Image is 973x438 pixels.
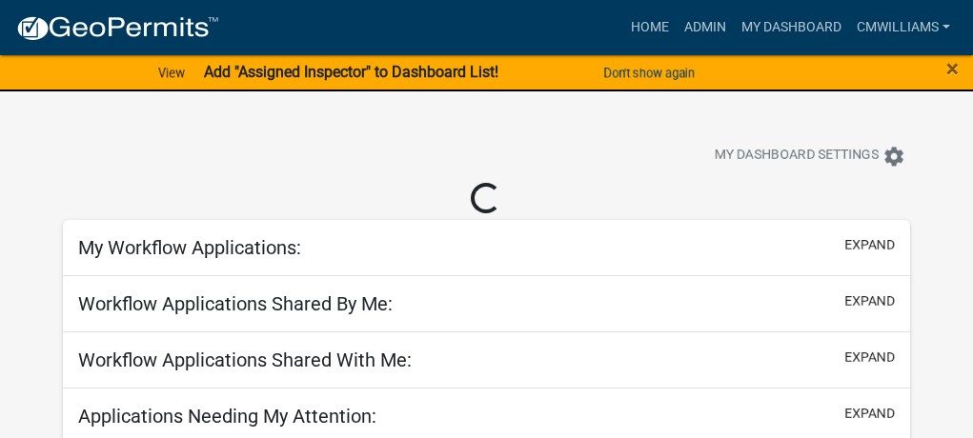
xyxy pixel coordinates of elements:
button: expand [844,291,895,311]
i: settings [882,145,905,168]
span: × [946,55,959,82]
a: Admin [677,10,734,46]
strong: Add "Assigned Inspector" to Dashboard List! [204,63,498,81]
button: expand [844,404,895,424]
a: My Dashboard [734,10,849,46]
h5: Applications Needing My Attention: [78,405,376,428]
span: My Dashboard Settings [715,145,879,168]
h5: Workflow Applications Shared With Me: [78,348,412,371]
a: Home [623,10,677,46]
button: expand [844,235,895,255]
h5: Workflow Applications Shared By Me: [78,292,393,315]
h5: My Workflow Applications: [78,236,301,259]
button: expand [844,348,895,368]
a: cmwilliams [849,10,958,46]
button: Don't show again [596,57,702,89]
a: View [151,57,193,89]
button: My Dashboard Settingssettings [699,137,921,174]
button: Close [946,57,959,80]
